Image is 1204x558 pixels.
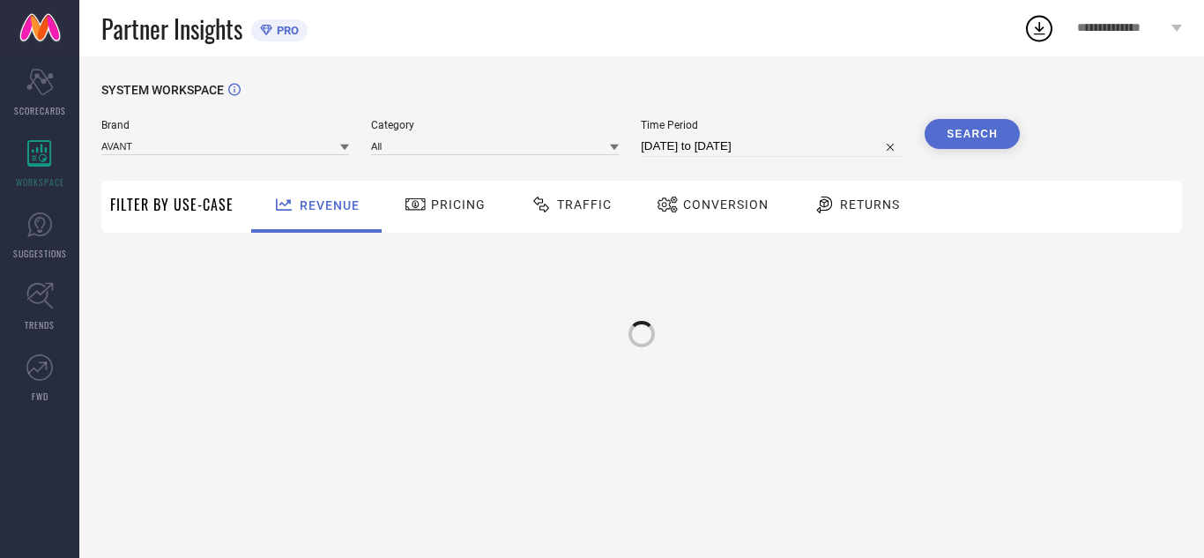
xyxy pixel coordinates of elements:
[925,119,1020,149] button: Search
[101,119,349,131] span: Brand
[431,197,486,212] span: Pricing
[25,318,55,331] span: TRENDS
[641,119,903,131] span: Time Period
[32,390,48,403] span: FWD
[1023,12,1055,44] div: Open download list
[16,175,64,189] span: WORKSPACE
[13,247,67,260] span: SUGGESTIONS
[371,119,619,131] span: Category
[14,104,66,117] span: SCORECARDS
[101,83,224,97] span: SYSTEM WORKSPACE
[683,197,769,212] span: Conversion
[840,197,900,212] span: Returns
[110,194,234,215] span: Filter By Use-Case
[300,198,360,212] span: Revenue
[101,11,242,47] span: Partner Insights
[557,197,612,212] span: Traffic
[272,24,299,37] span: PRO
[641,136,903,157] input: Select time period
